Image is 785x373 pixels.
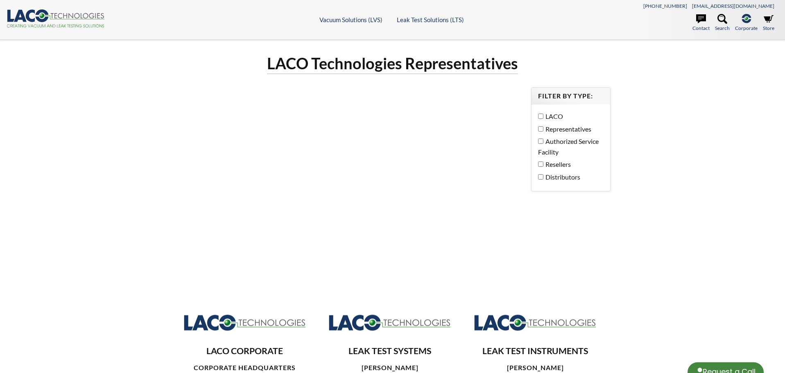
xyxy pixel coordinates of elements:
[538,124,599,134] label: Representatives
[538,161,543,167] input: Resellers
[538,174,543,180] input: Distributors
[472,346,599,357] h3: LEAK TEST INSTRUMENTS
[267,53,518,74] h1: LACO Technologies Representatives
[538,136,599,157] label: Authorized Service Facility
[735,24,758,32] span: Corporate
[692,14,710,32] a: Contact
[538,114,543,119] input: LACO
[507,364,564,371] strong: [PERSON_NAME]
[328,314,451,332] img: Logo_LACO-TECH_hi-res.jpg
[538,159,599,170] label: Resellers
[181,346,308,357] h3: LACO CORPORATE
[538,111,599,122] label: LACO
[326,346,454,357] h3: LEAK TEST SYSTEMS
[397,16,464,23] a: Leak Test Solutions (LTS)
[715,14,730,32] a: Search
[319,16,382,23] a: Vacuum Solutions (LVS)
[643,3,687,9] a: [PHONE_NUMBER]
[763,14,774,32] a: Store
[538,92,604,100] h4: Filter by Type:
[538,126,543,132] input: Representatives
[538,172,599,182] label: Distributors
[194,364,296,371] strong: CORPORATE HEADQUARTERS
[474,314,597,332] img: Logo_LACO-TECH_hi-res.jpg
[538,139,543,144] input: Authorized Service Facility
[362,364,419,371] strong: [PERSON_NAME]
[183,314,306,332] img: Logo_LACO-TECH_hi-res.jpg
[692,3,774,9] a: [EMAIL_ADDRESS][DOMAIN_NAME]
